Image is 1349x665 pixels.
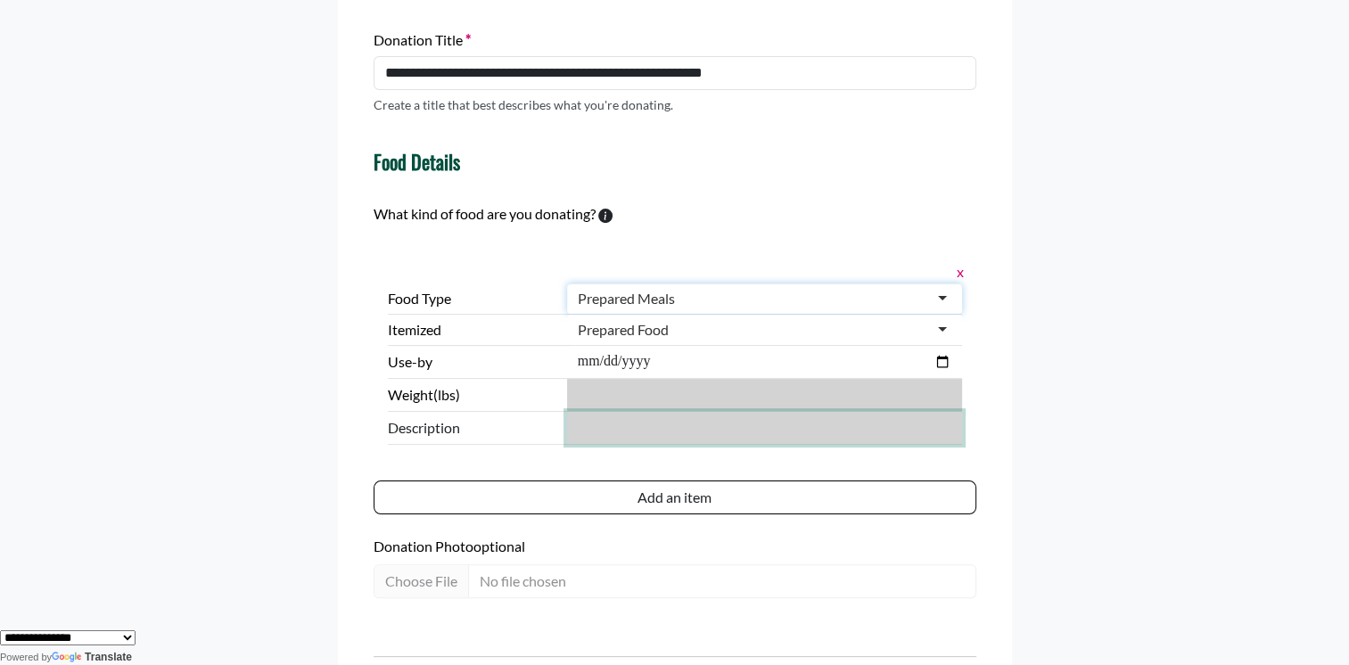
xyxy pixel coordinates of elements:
div: Prepared Food [578,321,669,339]
img: Google Translate [52,652,85,664]
a: Translate [52,651,132,663]
label: What kind of food are you donating? [374,203,596,225]
p: Create a title that best describes what you're donating. [374,95,673,114]
div: Prepared Meals [578,290,675,308]
label: Weight [388,384,560,406]
label: Food Type [388,288,560,309]
span: optional [473,538,525,554]
button: Add an item [374,480,976,514]
label: Use-by [388,351,560,373]
h4: Food Details [374,150,460,173]
span: (lbs) [433,386,460,403]
label: Donation Photo [374,536,976,557]
svg: To calculate environmental impacts, we follow the Food Loss + Waste Protocol [598,209,613,223]
label: Itemized [388,319,560,341]
button: x [951,260,962,283]
span: Description [388,417,560,439]
label: Donation Title [374,29,471,51]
